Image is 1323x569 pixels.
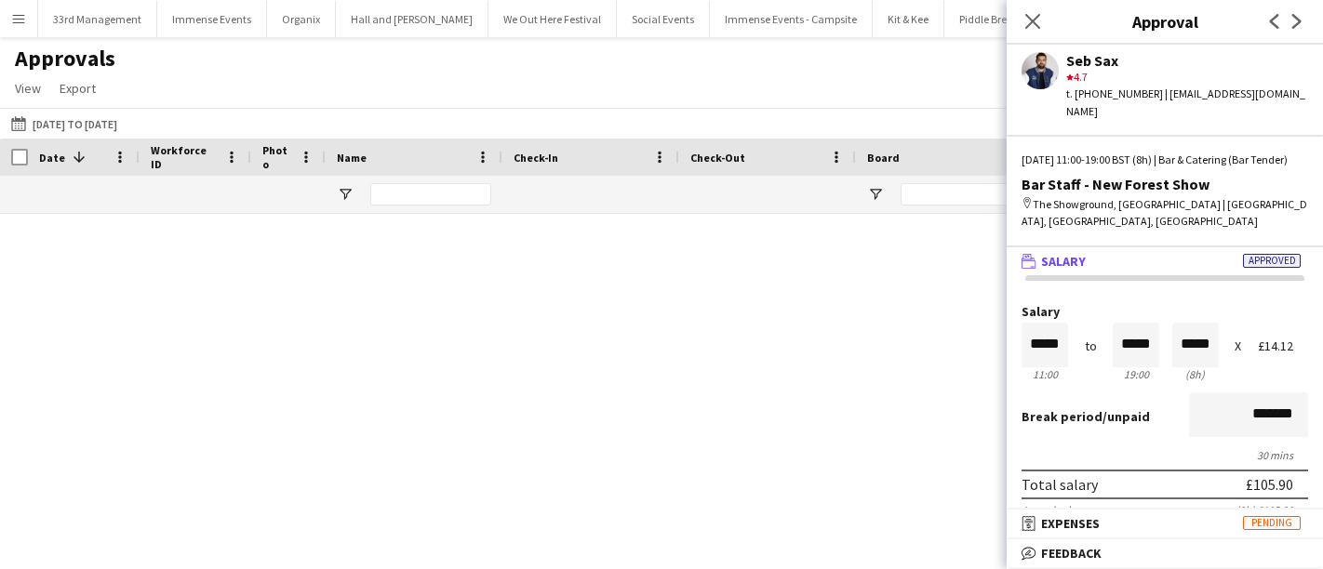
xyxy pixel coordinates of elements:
[944,1,1046,37] button: Piddle Brewery
[1243,254,1301,268] span: Approved
[262,143,292,171] span: Photo
[1022,448,1308,462] div: 30 mins
[1243,516,1301,530] span: Pending
[1022,408,1102,425] span: Break period
[488,1,617,37] button: We Out Here Festival
[1022,152,1308,168] div: [DATE] 11:00-19:00 BST (8h) | Bar & Catering (Bar Tender)
[1236,503,1308,517] div: (8h) £105.90
[1246,475,1293,494] div: £105.90
[337,186,354,203] button: Open Filter Menu
[151,143,218,171] span: Workforce ID
[867,151,900,165] span: Board
[1258,339,1308,353] div: £14.12
[1007,247,1323,275] mat-expansion-panel-header: SalaryApproved
[15,80,41,97] span: View
[690,151,745,165] span: Check-Out
[1022,196,1308,230] div: The Showground, [GEOGRAPHIC_DATA] | [GEOGRAPHIC_DATA], [GEOGRAPHIC_DATA], [GEOGRAPHIC_DATA]
[52,76,103,100] a: Export
[1022,503,1085,517] div: Agreed salary
[867,186,884,203] button: Open Filter Menu
[1235,339,1241,353] div: X
[873,1,944,37] button: Kit & Kee
[38,1,157,37] button: 33rd Management
[901,183,1031,205] input: Board Filter Input
[7,112,121,135] button: [DATE] to [DATE]
[1022,367,1068,381] div: 11:00
[1022,408,1150,425] label: /unpaid
[1113,367,1159,381] div: 19:00
[157,1,267,37] button: Immense Events
[267,1,336,37] button: Organix
[7,76,48,100] a: View
[1066,52,1308,69] div: Seb Sax
[1066,86,1308,119] div: t. [PHONE_NUMBER] | [EMAIL_ADDRESS][DOMAIN_NAME]
[514,151,558,165] span: Check-In
[337,151,367,165] span: Name
[1007,539,1323,567] mat-expansion-panel-header: Feedback
[1041,545,1102,562] span: Feedback
[617,1,710,37] button: Social Events
[1007,509,1323,537] mat-expansion-panel-header: ExpensesPending
[60,80,96,97] span: Export
[1041,253,1086,270] span: Salary
[1041,515,1100,532] span: Expenses
[710,1,873,37] button: Immense Events - Campsite
[336,1,488,37] button: Hall and [PERSON_NAME]
[1066,69,1308,86] div: 4.7
[1022,176,1308,192] div: Bar Staff - New Forest Show
[1085,339,1097,353] div: to
[1022,475,1098,494] div: Total salary
[370,183,491,205] input: Name Filter Input
[1007,9,1323,33] h3: Approval
[1022,305,1308,319] label: Salary
[1172,367,1219,381] div: 8h
[39,151,65,165] span: Date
